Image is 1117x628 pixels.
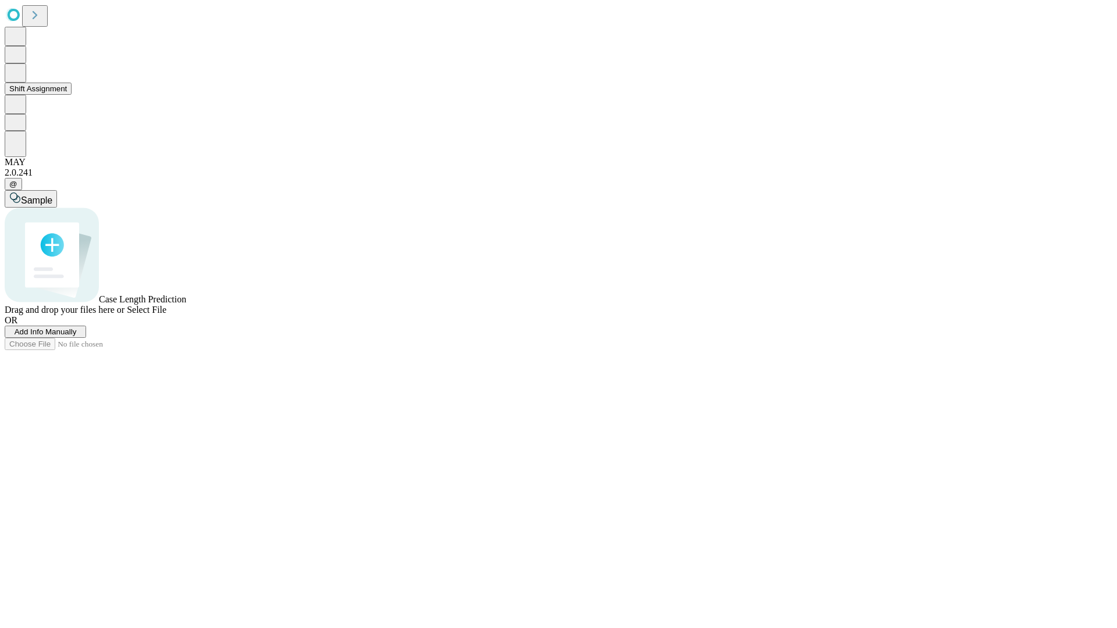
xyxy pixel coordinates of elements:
[5,190,57,208] button: Sample
[5,326,86,338] button: Add Info Manually
[127,305,166,315] span: Select File
[99,294,186,304] span: Case Length Prediction
[21,195,52,205] span: Sample
[5,315,17,325] span: OR
[5,305,124,315] span: Drag and drop your files here or
[9,180,17,188] span: @
[5,167,1112,178] div: 2.0.241
[5,178,22,190] button: @
[5,83,72,95] button: Shift Assignment
[5,157,1112,167] div: MAY
[15,327,77,336] span: Add Info Manually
